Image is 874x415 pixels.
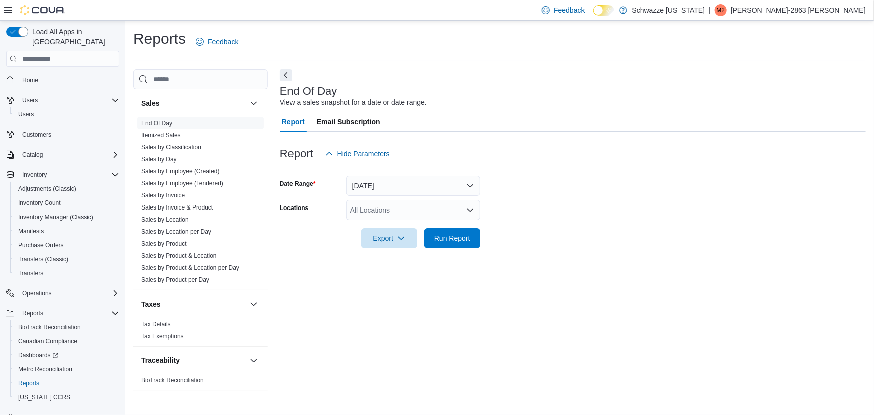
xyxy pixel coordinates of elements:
[10,320,123,334] button: BioTrack Reconciliation
[141,132,181,139] a: Itemized Sales
[14,211,119,223] span: Inventory Manager (Classic)
[14,349,62,361] a: Dashboards
[141,216,189,223] a: Sales by Location
[141,252,217,259] a: Sales by Product & Location
[10,210,123,224] button: Inventory Manager (Classic)
[10,182,123,196] button: Adjustments (Classic)
[141,276,209,284] span: Sales by Product per Day
[248,97,260,109] button: Sales
[2,127,123,142] button: Customers
[2,286,123,300] button: Operations
[141,356,246,366] button: Traceability
[632,4,705,16] p: Schwazze [US_STATE]
[14,225,48,237] a: Manifests
[18,241,64,249] span: Purchase Orders
[280,148,313,160] h3: Report
[141,155,177,163] span: Sales by Day
[18,307,119,319] span: Reports
[709,4,711,16] p: |
[14,225,119,237] span: Manifests
[141,299,161,309] h3: Taxes
[14,108,38,120] a: Users
[10,196,123,210] button: Inventory Count
[424,228,480,248] button: Run Report
[18,287,119,299] span: Operations
[18,255,68,263] span: Transfers (Classic)
[141,131,181,139] span: Itemized Sales
[18,287,56,299] button: Operations
[141,216,189,224] span: Sales by Location
[133,117,268,290] div: Sales
[141,191,185,199] span: Sales by Invoice
[18,365,72,373] span: Metrc Reconciliation
[18,74,42,86] a: Home
[141,98,160,108] h3: Sales
[18,307,47,319] button: Reports
[18,393,70,401] span: [US_STATE] CCRS
[280,204,309,212] label: Locations
[18,94,42,106] button: Users
[14,211,97,223] a: Inventory Manager (Classic)
[321,144,394,164] button: Hide Parameters
[22,289,52,297] span: Operations
[248,298,260,310] button: Taxes
[141,252,217,260] span: Sales by Product & Location
[717,4,725,16] span: M2
[10,224,123,238] button: Manifests
[14,197,119,209] span: Inventory Count
[280,85,337,97] h3: End Of Day
[141,332,184,340] span: Tax Exemptions
[18,227,44,235] span: Manifests
[18,149,47,161] button: Catalog
[18,379,39,387] span: Reports
[282,112,305,132] span: Report
[141,377,204,385] span: BioTrack Reconciliation
[141,144,201,151] a: Sales by Classification
[141,333,184,340] a: Tax Exemptions
[133,29,186,49] h1: Reports
[2,306,123,320] button: Reports
[141,264,239,271] a: Sales by Product & Location per Day
[337,149,390,159] span: Hide Parameters
[14,363,76,375] a: Metrc Reconciliation
[10,107,123,121] button: Users
[141,228,211,236] span: Sales by Location per Day
[18,94,119,106] span: Users
[18,169,119,181] span: Inventory
[192,32,242,52] a: Feedback
[141,320,171,328] span: Tax Details
[10,390,123,404] button: [US_STATE] CCRS
[22,151,43,159] span: Catalog
[14,391,119,403] span: Washington CCRS
[14,267,47,279] a: Transfers
[14,363,119,375] span: Metrc Reconciliation
[141,377,204,384] a: BioTrack Reconciliation
[14,253,119,265] span: Transfers (Classic)
[18,351,58,359] span: Dashboards
[14,183,119,195] span: Adjustments (Classic)
[22,171,47,179] span: Inventory
[14,377,119,389] span: Reports
[141,120,172,127] a: End Of Day
[141,98,246,108] button: Sales
[10,238,123,252] button: Purchase Orders
[141,203,213,212] span: Sales by Invoice & Product
[18,199,61,207] span: Inventory Count
[280,180,316,188] label: Date Range
[10,334,123,348] button: Canadian Compliance
[434,233,470,243] span: Run Report
[14,391,74,403] a: [US_STATE] CCRS
[141,240,187,248] span: Sales by Product
[133,375,268,391] div: Traceability
[141,192,185,199] a: Sales by Invoice
[280,69,292,81] button: Next
[141,143,201,151] span: Sales by Classification
[208,37,238,47] span: Feedback
[731,4,866,16] p: [PERSON_NAME]-2863 [PERSON_NAME]
[141,276,209,283] a: Sales by Product per Day
[14,239,119,251] span: Purchase Orders
[14,377,43,389] a: Reports
[554,5,585,15] span: Feedback
[141,228,211,235] a: Sales by Location per Day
